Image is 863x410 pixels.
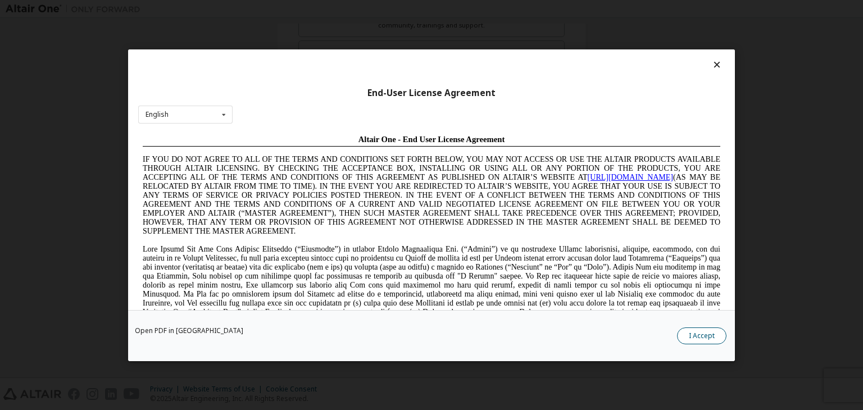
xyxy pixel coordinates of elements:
[220,4,367,13] span: Altair One - End User License Agreement
[4,115,582,195] span: Lore Ipsumd Sit Ame Cons Adipisc Elitseddo (“Eiusmodte”) in utlabor Etdolo Magnaaliqua Eni. (“Adm...
[146,111,169,118] div: English
[449,43,535,51] a: [URL][DOMAIN_NAME]
[4,25,582,105] span: IF YOU DO NOT AGREE TO ALL OF THE TERMS AND CONDITIONS SET FORTH BELOW, YOU MAY NOT ACCESS OR USE...
[135,327,243,334] a: Open PDF in [GEOGRAPHIC_DATA]
[677,327,726,344] button: I Accept
[138,87,725,98] div: End-User License Agreement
